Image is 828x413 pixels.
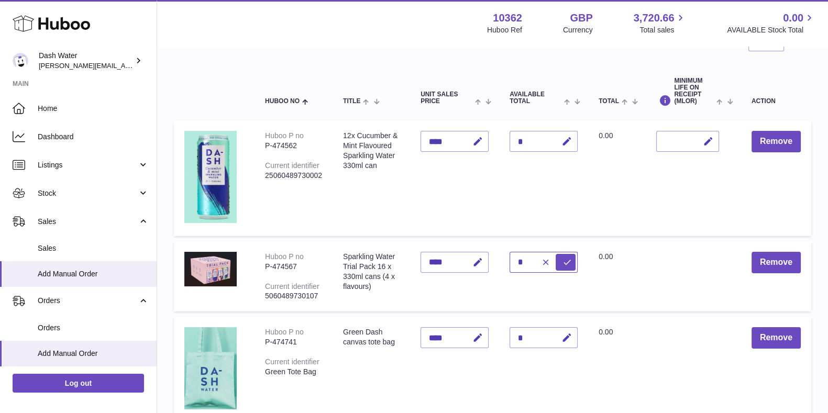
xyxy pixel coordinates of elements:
span: Stock [38,188,138,198]
div: Green Tote Bag [265,367,322,377]
img: Green Dash canvas tote bag [184,327,237,409]
a: Log out [13,374,144,393]
span: Orders [38,323,149,333]
span: Huboo no [265,98,300,105]
div: Currency [563,25,593,35]
span: Dashboard [38,132,149,142]
td: Sparkling Water Trial Pack 16 x 330ml cans (4 x flavours) [333,241,410,311]
strong: 10362 [493,11,522,25]
div: Current identifier [265,358,319,366]
span: Sales [38,217,138,227]
span: Home [38,104,149,114]
span: Add Manual Order [38,349,149,359]
span: 0.00 [599,131,613,140]
div: 5060489730107 [265,291,322,301]
span: Sales [38,243,149,253]
a: 0.00 AVAILABLE Stock Total [727,11,815,35]
a: 3,720.66 Total sales [634,11,687,35]
span: Total sales [639,25,686,35]
div: Current identifier [265,161,319,170]
span: Listings [38,160,138,170]
td: 12x Cucumber & Mint Flavoured Sparkling Water 330ml can [333,120,410,236]
div: P-474567 [265,262,322,272]
span: 0.00 [783,11,803,25]
span: AVAILABLE Total [510,91,561,105]
button: Remove [752,131,801,152]
span: Title [343,98,360,105]
div: Huboo P no [265,328,304,336]
span: [PERSON_NAME][EMAIL_ADDRESS][DOMAIN_NAME] [39,61,210,70]
div: Current identifier [265,282,319,291]
span: 0.00 [599,252,613,261]
div: 25060489730002 [265,171,322,181]
span: 3,720.66 [634,11,675,25]
img: james@dash-water.com [13,53,28,69]
button: Remove [752,252,801,273]
span: 0.00 [599,328,613,336]
img: 12x Cucumber & Mint Flavoured Sparkling Water 330ml can [184,131,237,223]
span: Minimum Life On Receipt (MLOR) [674,77,714,105]
img: Sparkling Water Trial Pack 16 x 330ml cans (4 x flavours) [184,252,237,286]
div: P-474741 [265,337,322,347]
div: Huboo Ref [487,25,522,35]
span: Total [599,98,619,105]
div: Huboo P no [265,252,304,261]
span: Orders [38,296,138,306]
span: AVAILABLE Stock Total [727,25,815,35]
div: Dash Water [39,51,133,71]
div: Huboo P no [265,131,304,140]
span: Add Manual Order [38,269,149,279]
strong: GBP [570,11,592,25]
button: Remove [752,327,801,349]
span: Unit Sales Price [421,91,472,105]
div: Action [752,98,801,105]
div: P-474562 [265,141,322,151]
